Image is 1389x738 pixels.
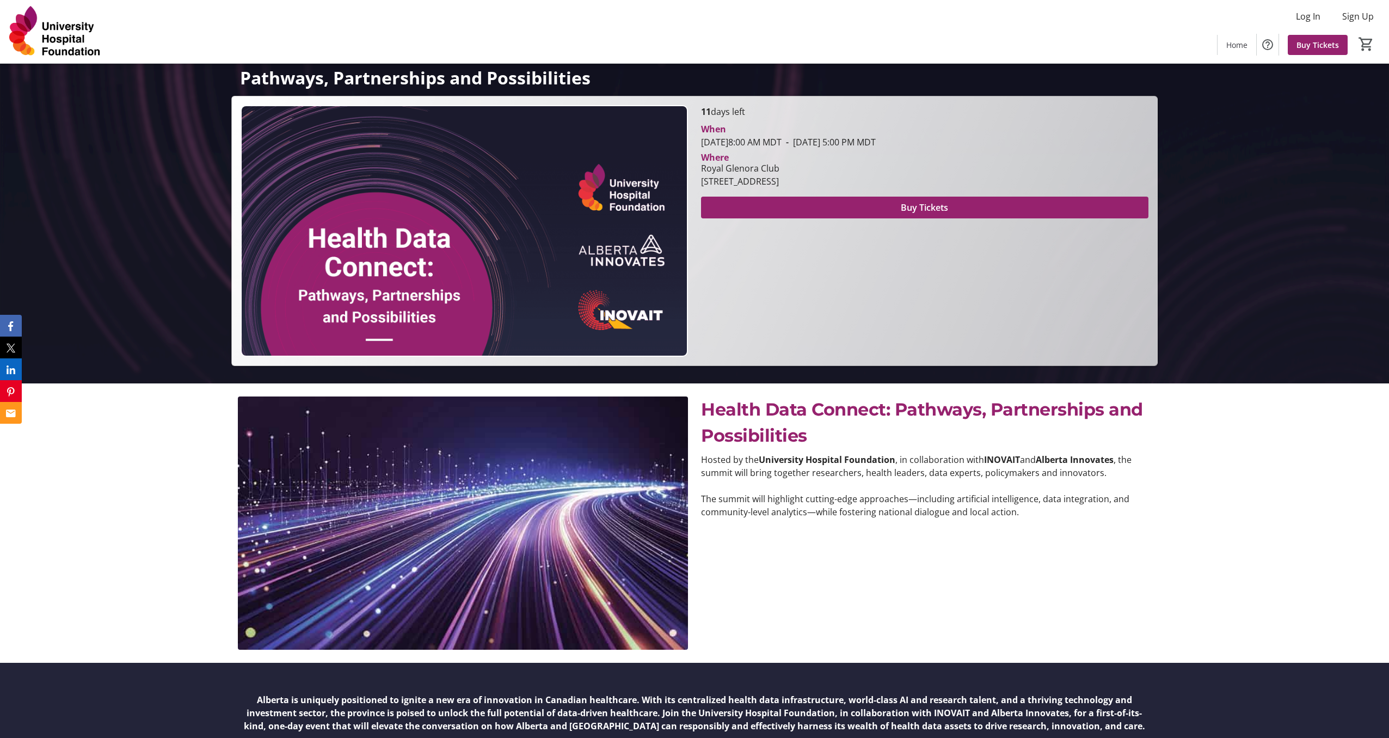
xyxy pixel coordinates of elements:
div: When [701,123,726,136]
p: The summit will highlight cutting-edge approaches—including artificial intelligence, data integra... [701,492,1151,519]
strong: University Hospital Foundation [759,454,895,466]
span: Sign Up [1342,10,1374,23]
span: Log In [1296,10,1320,23]
button: Log In [1287,8,1329,25]
button: Buy Tickets [701,197,1148,218]
span: 11 [701,106,711,118]
a: Buy Tickets [1288,35,1348,55]
p: Hosted by the , in collaboration with and , the summit will bring together researchers, health le... [701,453,1151,479]
a: Home [1218,35,1256,55]
img: undefined [238,397,688,650]
span: Health Data Connect: Pathways, Partnerships and Possibilities [701,399,1143,446]
strong: Alberta is uniquely positioned to ignite a new era of innovation in Canadian healthcare. With its... [244,694,1145,732]
span: Buy Tickets [901,201,948,214]
span: Home [1226,39,1247,51]
strong: INOVAIT [984,454,1020,466]
div: [STREET_ADDRESS] [701,175,779,188]
div: Royal Glenora Club [701,162,779,175]
span: - [782,136,793,148]
span: Buy Tickets [1296,39,1339,51]
p: Pathways, Partnerships and Possibilities [240,68,1148,87]
span: [DATE] 5:00 PM MDT [782,136,876,148]
span: [DATE] 8:00 AM MDT [701,136,782,148]
button: Help [1257,34,1279,56]
button: Cart [1356,34,1376,54]
div: Where [701,153,729,162]
button: Sign Up [1333,8,1382,25]
p: days left [701,105,1148,118]
img: University Hospital Foundation's Logo [7,4,103,59]
strong: Alberta Innovates [1036,454,1114,466]
img: Campaign CTA Media Photo [241,105,688,357]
